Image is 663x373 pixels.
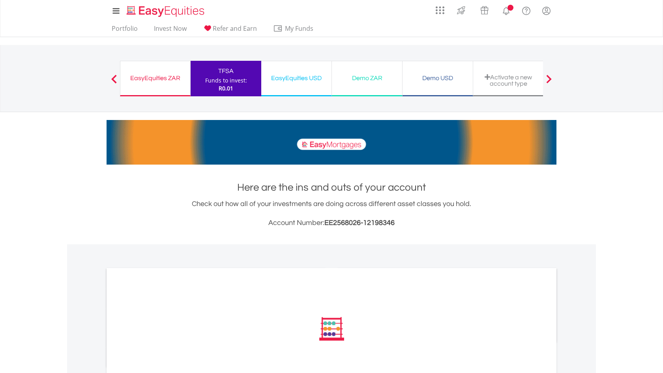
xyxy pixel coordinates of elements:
div: TFSA [195,66,257,77]
span: My Funds [273,23,325,34]
div: Funds to invest: [205,77,247,84]
img: grid-menu-icon.svg [436,6,444,15]
a: AppsGrid [431,2,449,15]
img: vouchers-v2.svg [478,4,491,17]
span: Refer and Earn [213,24,257,33]
div: EasyEquities USD [266,73,327,84]
div: Demo ZAR [337,73,397,84]
div: EasyEquities ZAR [125,73,185,84]
div: Check out how all of your investments are doing across different asset classes you hold. [107,199,556,229]
h3: Account Number: [107,217,556,229]
span: EE2568026-12198346 [324,219,395,227]
a: My Profile [536,2,556,19]
a: Portfolio [109,24,141,37]
a: Home page [124,2,208,18]
a: Vouchers [473,2,496,17]
h1: Here are the ins and outs of your account [107,180,556,195]
img: EasyEquities_Logo.png [125,5,208,18]
span: R0.01 [219,84,233,92]
a: Refer and Earn [200,24,260,37]
div: Demo USD [407,73,468,84]
div: Activate a new account type [478,74,539,87]
a: Invest Now [151,24,190,37]
a: FAQ's and Support [516,2,536,18]
img: EasyMortage Promotion Banner [107,120,556,165]
img: thrive-v2.svg [455,4,468,17]
a: Notifications [496,2,516,18]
